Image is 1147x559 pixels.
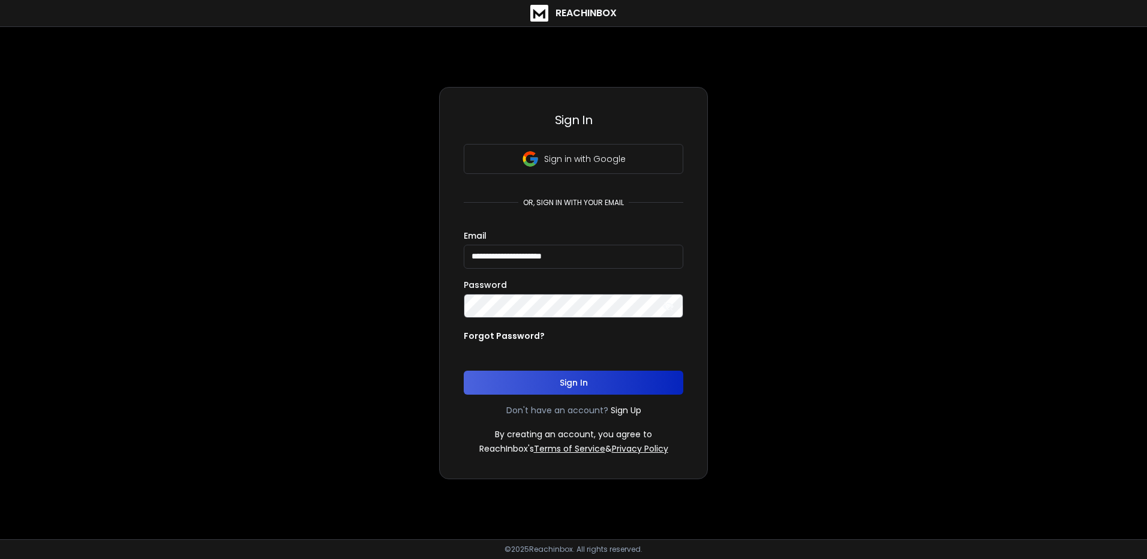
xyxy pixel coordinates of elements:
a: ReachInbox [530,5,617,22]
button: Sign in with Google [464,144,683,174]
a: Sign Up [611,404,641,416]
p: © 2025 Reachinbox. All rights reserved. [505,545,642,554]
p: or, sign in with your email [518,198,629,208]
p: Sign in with Google [544,153,626,165]
p: By creating an account, you agree to [495,428,652,440]
label: Password [464,281,507,289]
p: Don't have an account? [506,404,608,416]
a: Terms of Service [534,443,605,455]
p: ReachInbox's & [479,443,668,455]
label: Email [464,232,487,240]
h3: Sign In [464,112,683,128]
img: logo [530,5,548,22]
h1: ReachInbox [556,6,617,20]
p: Forgot Password? [464,330,545,342]
a: Privacy Policy [612,443,668,455]
button: Sign In [464,371,683,395]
